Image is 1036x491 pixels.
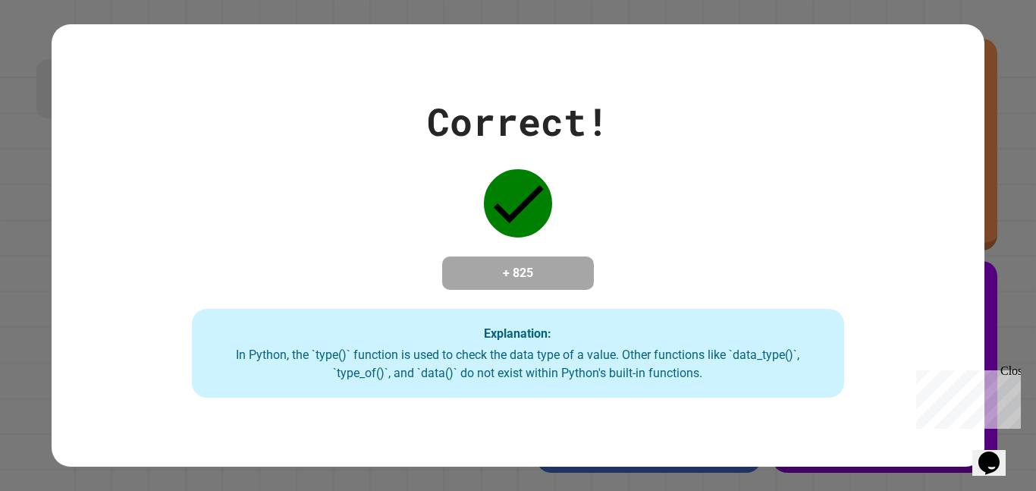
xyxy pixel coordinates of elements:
[972,430,1021,476] iframe: chat widget
[6,6,105,96] div: Chat with us now!Close
[427,93,609,150] div: Correct!
[910,364,1021,429] iframe: chat widget
[484,326,551,340] strong: Explanation:
[457,264,579,282] h4: + 825
[207,346,830,382] div: In Python, the `type()` function is used to check the data type of a value. Other functions like ...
